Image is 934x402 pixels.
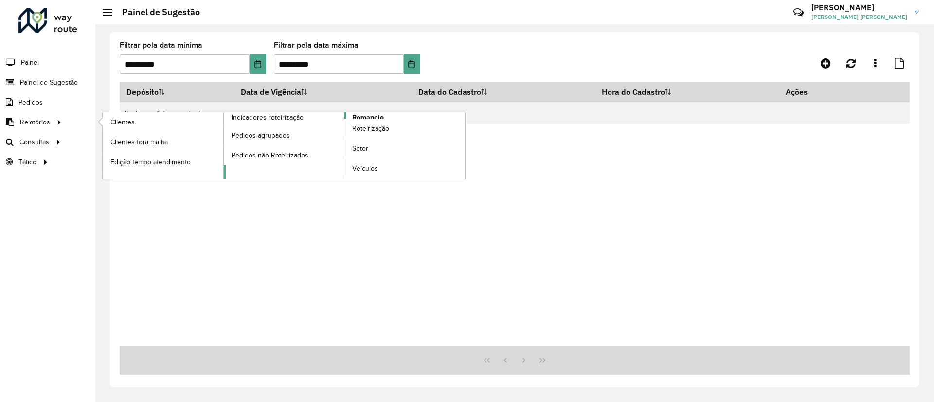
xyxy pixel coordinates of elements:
[344,139,465,158] a: Setor
[779,82,837,102] th: Ações
[20,77,78,87] span: Painel de Sugestão
[232,112,304,122] span: Indicadores roteirização
[595,82,779,102] th: Hora do Cadastro
[224,145,344,165] a: Pedidos não Roteirizados
[232,130,290,140] span: Pedidos agrupados
[103,132,223,152] a: Clientes fora malha
[120,82,234,102] th: Depósito
[120,39,202,51] label: Filtrar pela data mínima
[224,125,344,145] a: Pedidos agrupados
[110,137,168,147] span: Clientes fora malha
[352,123,389,134] span: Roteirização
[352,163,378,174] span: Veículos
[112,7,200,17] h2: Painel de Sugestão
[18,97,43,107] span: Pedidos
[811,13,907,21] span: [PERSON_NAME] [PERSON_NAME]
[103,112,223,132] a: Clientes
[352,112,384,122] span: Romaneio
[18,157,36,167] span: Tático
[21,57,39,68] span: Painel
[110,157,191,167] span: Edição tempo atendimento
[250,54,266,74] button: Choose Date
[19,137,49,147] span: Consultas
[103,152,223,172] a: Edição tempo atendimento
[232,150,308,160] span: Pedidos não Roteirizados
[404,54,420,74] button: Choose Date
[352,143,368,154] span: Setor
[120,102,910,124] td: Nenhum registro encontrado
[234,82,412,102] th: Data de Vigência
[224,112,466,179] a: Romaneio
[412,82,595,102] th: Data do Cadastro
[811,3,907,12] h3: [PERSON_NAME]
[788,2,809,23] a: Contato Rápido
[344,119,465,139] a: Roteirização
[103,112,344,179] a: Indicadores roteirização
[20,117,50,127] span: Relatórios
[110,117,135,127] span: Clientes
[344,159,465,178] a: Veículos
[274,39,359,51] label: Filtrar pela data máxima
